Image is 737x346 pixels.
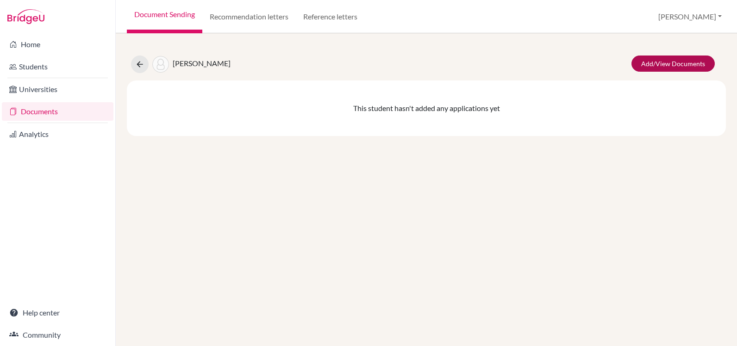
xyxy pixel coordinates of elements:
button: [PERSON_NAME] [654,8,726,25]
a: Help center [2,303,113,322]
div: This student hasn't added any applications yet [127,80,726,136]
a: Add/View Documents [631,56,715,72]
span: [PERSON_NAME] [173,59,231,68]
img: Bridge-U [7,9,44,24]
a: Documents [2,102,113,121]
a: Analytics [2,125,113,143]
a: Community [2,326,113,344]
a: Home [2,35,113,54]
a: Universities [2,80,113,99]
a: Students [2,57,113,76]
